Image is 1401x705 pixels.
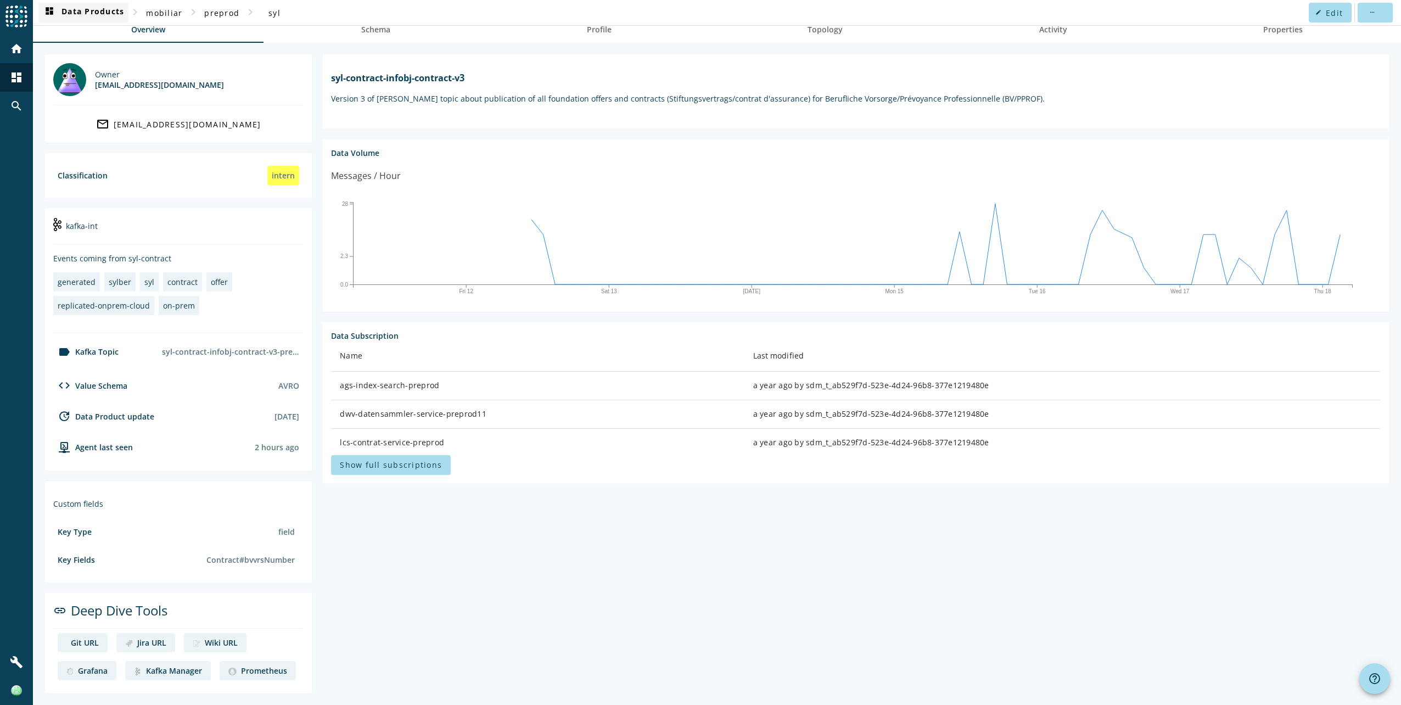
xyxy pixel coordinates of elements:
[1369,9,1375,15] mat-icon: more_horiz
[58,633,108,652] a: deep dive imageGit URL
[220,661,295,680] a: deep dive imagePrometheus
[137,637,166,648] div: Jira URL
[1314,288,1332,294] text: Thu 18
[228,668,236,675] img: deep dive image
[58,170,108,181] div: Classification
[278,381,299,391] div: AVRO
[1315,9,1321,15] mat-icon: edit
[340,281,348,287] text: 0.0
[274,411,299,422] div: [DATE]
[331,169,401,183] div: Messages / Hour
[1039,26,1067,33] span: Activity
[125,640,133,647] img: deep dive image
[142,3,187,23] button: mobiliar
[53,440,133,454] div: agent-env-preprod
[53,410,154,423] div: Data Product update
[96,117,109,131] mat-icon: mail_outline
[58,555,95,565] div: Key Fields
[43,6,124,19] span: Data Products
[58,527,92,537] div: Key Type
[53,345,119,359] div: Kafka Topic
[53,499,304,509] div: Custom fields
[158,342,304,361] div: syl-contract-infobj-contract-v3-preprod
[587,26,612,33] span: Profile
[267,166,299,185] div: intern
[10,99,23,113] mat-icon: search
[744,341,1381,372] th: Last modified
[58,661,116,680] a: deep dive imageGrafana
[58,410,71,423] mat-icon: update
[744,429,1381,457] td: a year ago by sdm_t_ab529f7d-523e-4d24-96b8-377e1219480e
[38,3,128,23] button: Data Products
[53,604,66,617] mat-icon: link
[331,331,1381,341] div: Data Subscription
[744,372,1381,400] td: a year ago by sdm_t_ab529f7d-523e-4d24-96b8-377e1219480e
[43,6,56,19] mat-icon: dashboard
[58,277,96,287] div: generated
[58,300,150,311] div: replicated-onprem-cloud
[53,218,61,231] img: kafka-int
[53,601,304,629] div: Deep Dive Tools
[58,345,71,359] mat-icon: label
[1326,8,1343,18] span: Edit
[187,5,200,19] mat-icon: chevron_right
[1029,288,1046,294] text: Tue 16
[200,3,244,23] button: preprod
[114,119,261,130] div: [EMAIL_ADDRESS][DOMAIN_NAME]
[340,409,735,419] div: dwv-datensammler-service-preprod11
[134,668,142,675] img: deep dive image
[331,93,1381,104] p: Version 3 of [PERSON_NAME] topic about publication of all foundation offers and contracts (Stiftu...
[244,5,257,19] mat-icon: chevron_right
[331,455,451,475] button: Show full subscriptions
[53,114,304,134] a: [EMAIL_ADDRESS][DOMAIN_NAME]
[58,379,71,392] mat-icon: code
[257,3,292,23] button: syl
[204,8,239,18] span: preprod
[131,26,165,33] span: Overview
[53,63,86,96] img: mbx_301675@mobi.ch
[361,26,390,33] span: Schema
[53,217,304,244] div: kafka-int
[184,633,246,652] a: deep dive imageWiki URL
[163,300,195,311] div: on-prem
[202,550,299,569] div: Contract#bvvrsNumber
[331,148,1381,158] div: Data Volume
[146,665,202,676] div: Kafka Manager
[71,637,99,648] div: Git URL
[340,253,348,259] text: 2.3
[340,460,442,470] span: Show full subscriptions
[340,380,735,391] div: ags-index-search-preprod
[193,640,200,647] img: deep dive image
[116,633,175,652] a: deep dive imageJira URL
[1170,288,1190,294] text: Wed 17
[10,656,23,669] mat-icon: build
[886,288,904,294] text: Mon 15
[10,71,23,84] mat-icon: dashboard
[459,288,474,294] text: Fri 12
[144,277,154,287] div: syl
[1368,672,1381,685] mat-icon: help_outline
[128,5,142,19] mat-icon: chevron_right
[78,665,108,676] div: Grafana
[331,72,1381,84] h1: syl-contract-infobj-contract-v3
[331,341,744,372] th: Name
[808,26,843,33] span: Topology
[601,288,617,294] text: Sat 13
[744,400,1381,429] td: a year ago by sdm_t_ab529f7d-523e-4d24-96b8-377e1219480e
[211,277,228,287] div: offer
[340,437,735,448] div: lcs-contrat-service-preprod
[10,42,23,55] mat-icon: home
[241,665,287,676] div: Prometheus
[342,200,349,206] text: 28
[274,522,299,541] div: field
[95,80,224,90] div: [EMAIL_ADDRESS][DOMAIN_NAME]
[743,288,761,294] text: [DATE]
[1263,26,1303,33] span: Properties
[11,685,22,696] img: 3a48fcac8981e98abad0d19906949f8f
[167,277,198,287] div: contract
[53,379,127,392] div: Value Schema
[53,253,304,264] div: Events coming from syl-contract
[109,277,131,287] div: sylber
[125,661,211,680] a: deep dive imageKafka Manager
[66,668,74,675] img: deep dive image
